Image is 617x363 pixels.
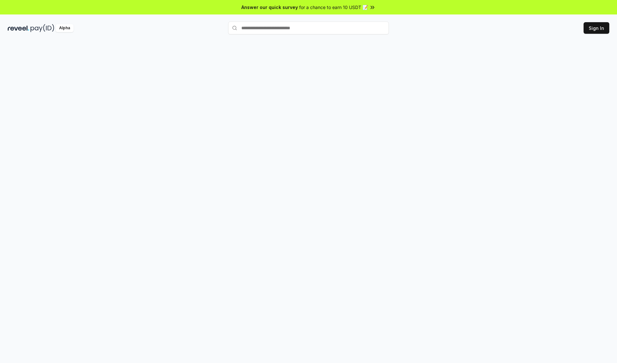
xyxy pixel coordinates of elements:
button: Sign In [584,22,609,34]
img: pay_id [31,24,54,32]
span: for a chance to earn 10 USDT 📝 [299,4,368,11]
div: Alpha [56,24,74,32]
span: Answer our quick survey [241,4,298,11]
img: reveel_dark [8,24,29,32]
